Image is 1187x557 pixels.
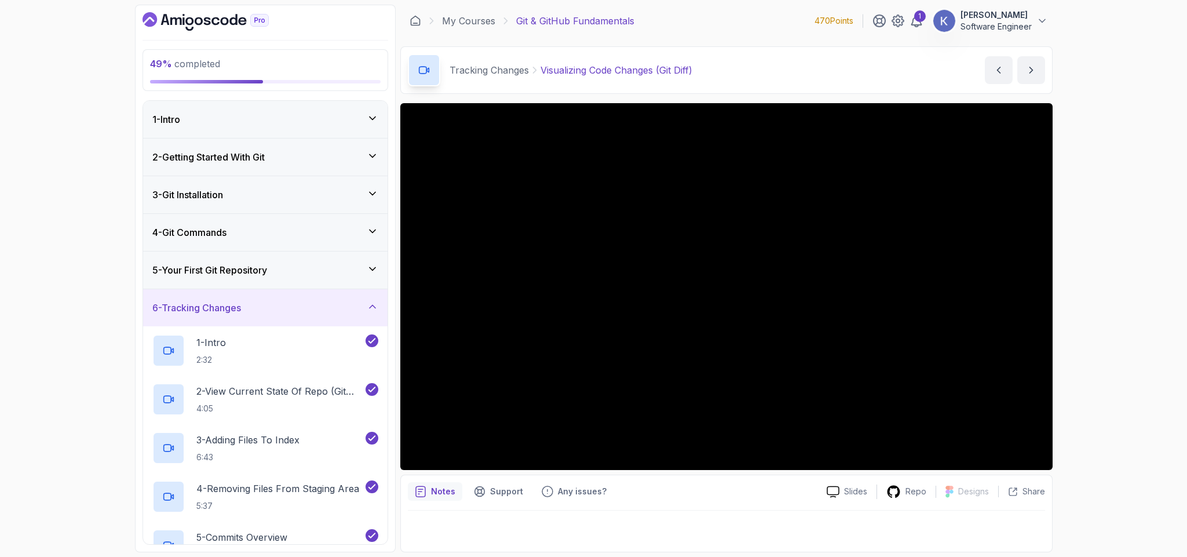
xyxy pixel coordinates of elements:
[150,58,172,70] span: 49 %
[1017,56,1045,84] button: next content
[410,15,421,27] a: Dashboard
[196,354,226,366] p: 2:32
[152,150,265,164] h3: 2 - Getting Started With Git
[196,530,287,544] p: 5 - Commits Overview
[196,482,359,496] p: 4 - Removing Files From Staging Area
[914,10,926,22] div: 1
[196,403,363,414] p: 4:05
[490,486,523,497] p: Support
[196,500,359,512] p: 5:37
[152,188,223,202] h3: 3 - Git Installation
[905,486,926,497] p: Repo
[196,433,300,447] p: 3 - Adding Files To Index
[152,480,378,513] button: 4-Removing Files From Staging Area5:37
[196,336,226,350] p: 1 - Intro
[844,486,867,497] p: Slides
[150,58,220,70] span: completed
[152,112,180,126] h3: 1 - Intro
[143,176,388,213] button: 3-Git Installation
[143,12,295,31] a: Dashboard
[467,482,530,501] button: Support button
[817,486,876,498] a: Slides
[516,14,634,28] p: Git & GitHub Fundamentals
[152,225,227,239] h3: 4 - Git Commands
[998,486,1045,497] button: Share
[958,486,989,497] p: Designs
[877,485,936,499] a: Repo
[143,252,388,289] button: 5-Your First Git Repository
[815,15,853,27] p: 470 Points
[143,139,388,176] button: 2-Getting Started With Git
[933,9,1048,32] button: user profile image[PERSON_NAME]Software Engineer
[196,384,363,398] p: 2 - View Current State Of Repo (Git Status)
[535,482,613,501] button: Feedback button
[558,486,607,497] p: Any issues?
[400,103,1053,470] iframe: 8 - Visualizing Code Changes (git diff)
[960,9,1032,21] p: [PERSON_NAME]
[933,10,955,32] img: user profile image
[152,432,378,464] button: 3-Adding Files To Index6:43
[442,14,495,28] a: My Courses
[1022,486,1045,497] p: Share
[143,289,388,326] button: 6-Tracking Changes
[408,482,462,501] button: notes button
[152,301,241,315] h3: 6 - Tracking Changes
[143,214,388,251] button: 4-Git Commands
[143,101,388,138] button: 1-Intro
[152,334,378,367] button: 1-Intro2:32
[910,14,923,28] a: 1
[960,21,1032,32] p: Software Engineer
[431,486,455,497] p: Notes
[540,63,692,77] p: Visualizing Code Changes (Git Diff)
[152,263,267,277] h3: 5 - Your First Git Repository
[152,383,378,416] button: 2-View Current State Of Repo (Git Status)4:05
[196,452,300,463] p: 6:43
[985,56,1013,84] button: previous content
[450,63,529,77] p: Tracking Changes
